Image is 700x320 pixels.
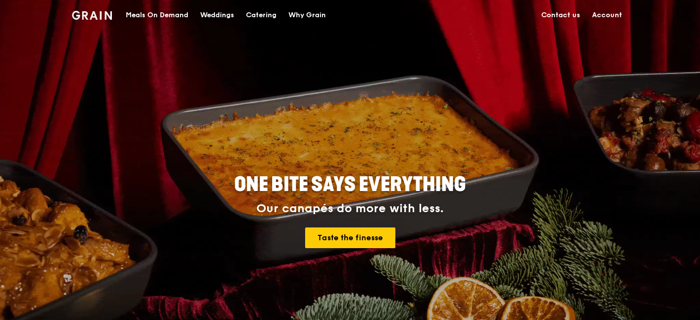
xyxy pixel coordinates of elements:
a: Catering [240,0,282,30]
img: Grain [72,11,112,20]
div: Meals On Demand [126,0,188,30]
a: Account [586,0,628,30]
a: Taste the finesse [305,227,395,248]
span: ONE BITE SAYS EVERYTHING [234,173,466,196]
div: Our canapés do more with less. [173,202,527,216]
a: Contact us [535,0,586,30]
div: Why Grain [288,0,326,30]
a: Weddings [194,0,240,30]
a: Why Grain [282,0,332,30]
div: Catering [246,0,277,30]
div: Weddings [200,0,234,30]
